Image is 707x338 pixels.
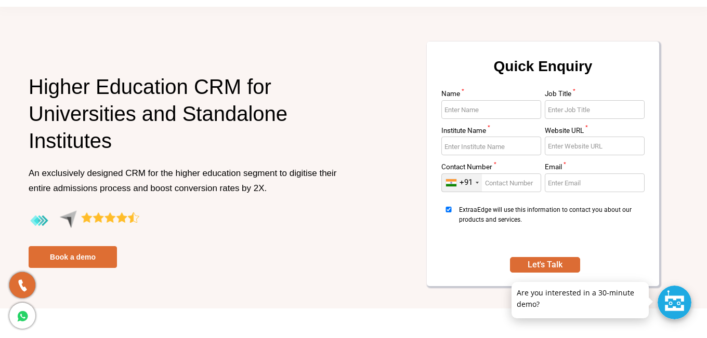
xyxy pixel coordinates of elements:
[441,207,456,212] input: ExtraaEdge will use this information to contact you about our products and services.
[545,100,645,119] input: Enter Job Title
[441,90,541,100] label: Name
[460,178,473,187] div: +91
[459,205,641,244] span: ExtraaEdge will use this information to contact you about our products and services.
[545,164,645,173] label: Email
[442,174,482,192] div: India (भारत): +91
[29,246,117,268] a: Book a demo
[441,164,541,173] label: Contact Number
[441,127,541,137] label: Institute Name
[545,137,645,155] input: Enter Website URL
[441,137,541,155] input: Enter Institute Name
[439,54,647,90] h2: Quick Enquiry
[29,210,139,232] img: aggregate-rating-by-users
[441,173,541,192] input: Enter Contact Number
[29,168,337,193] span: An exclusively designed CRM for the higher education segment to digitise their entire admissions ...
[658,286,691,319] div: Chat
[545,90,645,100] label: Job Title
[441,100,541,119] input: Enter Name
[545,127,645,137] label: Website URL
[29,73,346,166] h1: Higher Education CRM for Universities and Standalone Institutes
[510,257,580,273] button: SUBMIT
[545,173,645,192] input: Enter Email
